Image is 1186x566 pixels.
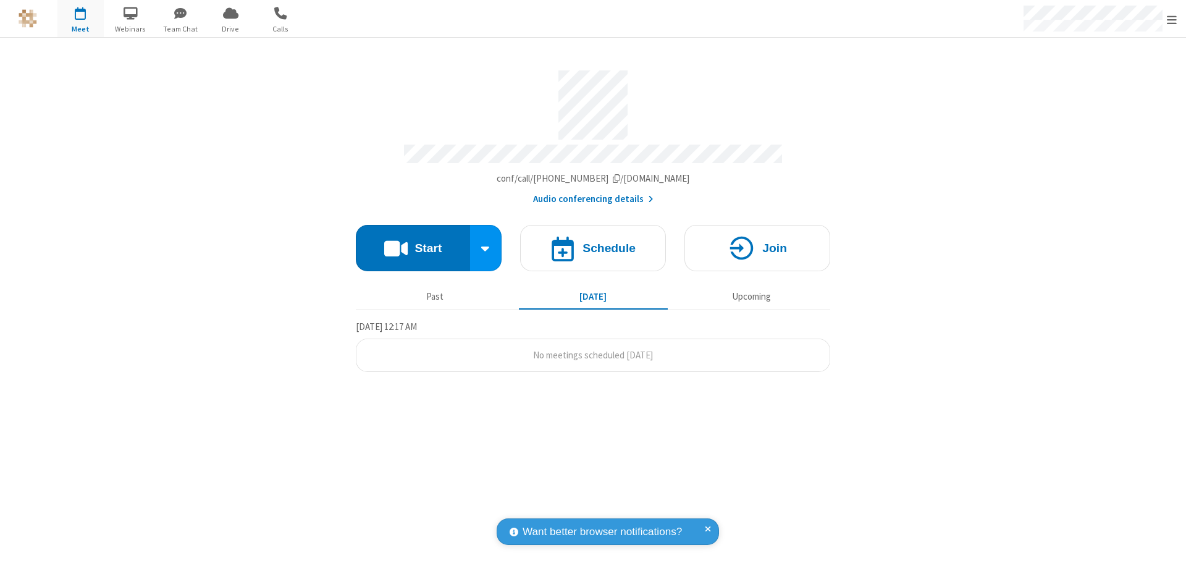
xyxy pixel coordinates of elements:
[497,172,690,186] button: Copy my meeting room linkCopy my meeting room link
[684,225,830,271] button: Join
[677,285,826,308] button: Upcoming
[470,225,502,271] div: Start conference options
[356,319,830,373] section: Today's Meetings
[523,524,682,540] span: Want better browser notifications?
[762,242,787,254] h4: Join
[361,285,510,308] button: Past
[533,192,654,206] button: Audio conferencing details
[582,242,636,254] h4: Schedule
[356,225,470,271] button: Start
[19,9,37,28] img: QA Selenium DO NOT DELETE OR CHANGE
[533,349,653,361] span: No meetings scheduled [DATE]
[356,61,830,206] section: Account details
[107,23,154,35] span: Webinars
[57,23,104,35] span: Meet
[208,23,254,35] span: Drive
[414,242,442,254] h4: Start
[158,23,204,35] span: Team Chat
[258,23,304,35] span: Calls
[519,285,668,308] button: [DATE]
[356,321,417,332] span: [DATE] 12:17 AM
[520,225,666,271] button: Schedule
[497,172,690,184] span: Copy my meeting room link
